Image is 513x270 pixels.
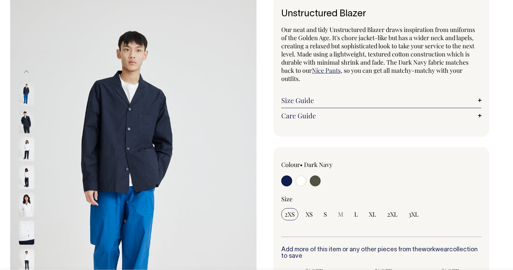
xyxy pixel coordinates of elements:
[320,208,330,220] input: S
[281,26,475,74] span: Our neat and tidy Unstructured Blazer draws inspiration from uniforms of the Golden Age. It's cho...
[338,210,343,218] span: M
[19,137,34,161] img: off-white
[19,109,34,133] img: dark-navy
[281,96,481,104] a: Size Guide
[19,81,34,105] img: dark-navy
[351,208,361,220] input: L
[285,210,295,218] span: 2XS
[422,247,449,253] a: workwear
[21,64,32,80] button: Previous
[281,112,481,120] a: Care Guide
[365,208,380,220] input: XL
[300,161,303,169] span: •
[408,210,419,218] span: 3XL
[306,210,313,218] span: XS
[281,66,462,83] span: , so you can get all matchy-matchy with your outfits.
[354,210,358,218] span: L
[324,210,327,218] span: S
[384,208,401,220] input: 2XL
[281,247,481,260] h6: Add more of this item or any other pieces from the collection to save
[304,161,332,169] label: Dark Navy
[281,161,361,169] div: Colour
[369,210,376,218] span: XL
[405,208,422,220] input: 3XL
[335,208,347,220] input: M
[19,221,34,244] img: off-white
[302,208,316,220] input: XS
[19,165,34,189] img: off-white
[281,9,481,19] h1: Unstructured Blazer
[19,193,34,217] img: off-white
[281,208,298,220] input: 2XS
[281,195,481,203] div: Size
[312,66,341,74] a: Nice Pants
[387,210,398,218] span: 2XL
